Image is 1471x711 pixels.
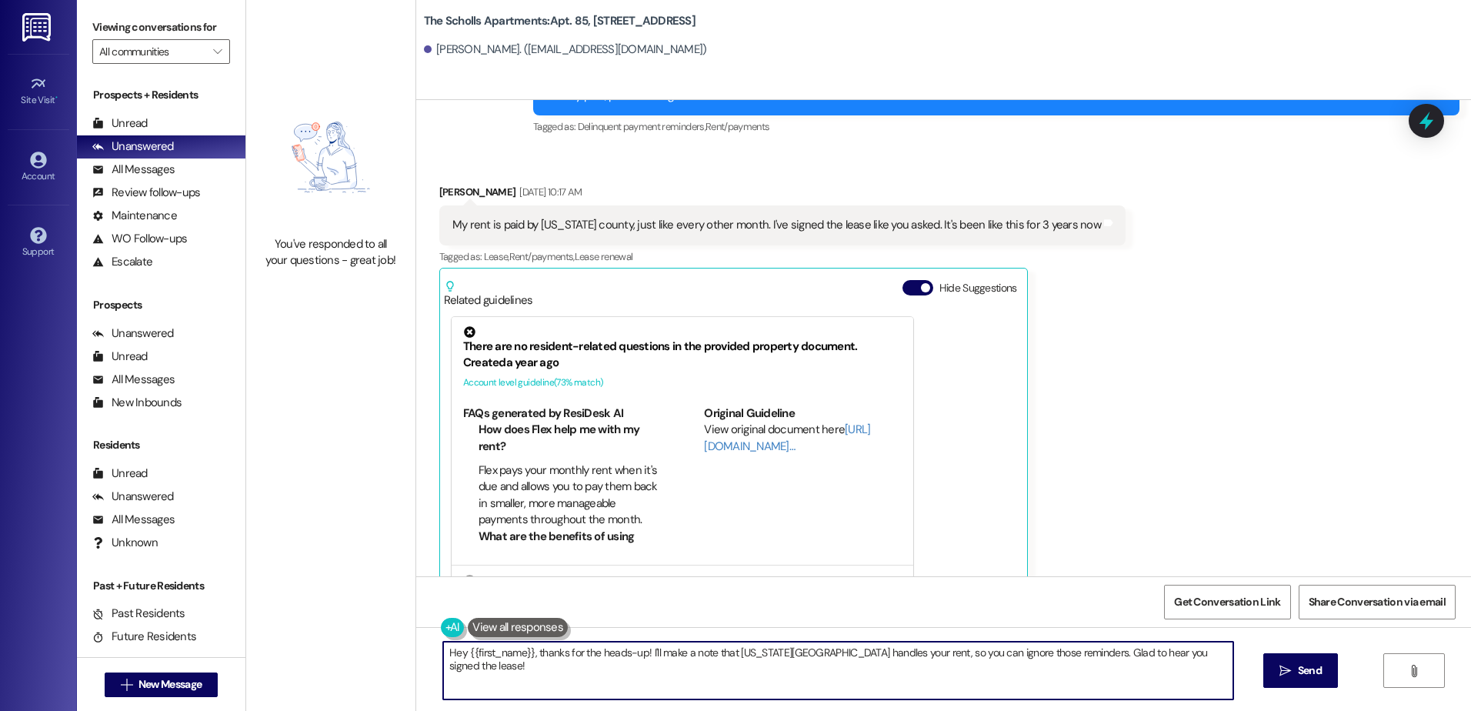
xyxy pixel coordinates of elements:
[92,606,185,622] div: Past Residents
[8,147,69,189] a: Account
[92,254,152,270] div: Escalate
[263,86,399,229] img: empty-state
[92,535,158,551] div: Unknown
[443,642,1233,699] textarea: Hey {{first_name}}, thanks for the heads-up! I'll make a note that [US_STATE][GEOGRAPHIC_DATA] ha...
[939,280,1017,296] label: Hide Suggestions
[479,422,661,455] li: How does Flex help me with my rent?
[1174,594,1280,610] span: Get Conversation Link
[92,372,175,388] div: All Messages
[533,115,1459,138] div: Tagged as:
[77,578,245,594] div: Past + Future Residents
[92,185,200,201] div: Review follow-ups
[479,529,661,562] li: What are the benefits of using Flex?
[463,355,902,371] div: Created a year ago
[92,395,182,411] div: New Inbounds
[105,673,218,697] button: New Message
[479,462,661,529] li: Flex pays your monthly rent when it's due and allows you to pay them back in smaller, more manage...
[77,297,245,313] div: Prospects
[1309,594,1446,610] span: Share Conversation via email
[424,13,695,29] b: The Scholls Apartments: Apt. 85, [STREET_ADDRESS]
[463,406,623,421] b: FAQs generated by ResiDesk AI
[92,325,174,342] div: Unanswered
[515,184,582,200] div: [DATE] 10:17 AM
[452,217,1101,233] div: My rent is paid by [US_STATE] county, just like every other month. I've signed the lease like you...
[463,326,902,355] div: There are no resident-related questions in the provided property document.
[439,245,1126,268] div: Tagged as:
[1298,663,1322,679] span: Send
[138,676,202,693] span: New Message
[213,45,222,58] i: 
[578,120,705,133] span: Delinquent payment reminders ,
[77,437,245,453] div: Residents
[1299,585,1456,619] button: Share Conversation via email
[1279,665,1291,677] i: 
[444,280,533,309] div: Related guidelines
[463,575,902,686] div: Based on the property document provided, the resident-related questions are as follows: 1. How ca...
[92,512,175,528] div: All Messages
[92,162,175,178] div: All Messages
[424,42,707,58] div: [PERSON_NAME]. ([EMAIL_ADDRESS][DOMAIN_NAME])
[704,406,795,421] b: Original Guideline
[8,222,69,264] a: Support
[439,184,1126,205] div: [PERSON_NAME]
[22,13,54,42] img: ResiDesk Logo
[1263,653,1338,688] button: Send
[704,422,870,453] a: [URL][DOMAIN_NAME]…
[705,120,770,133] span: Rent/payments
[77,87,245,103] div: Prospects + Residents
[121,679,132,691] i: 
[92,139,174,155] div: Unanswered
[509,250,575,263] span: Rent/payments ,
[55,92,58,103] span: •
[92,231,187,247] div: WO Follow-ups
[8,71,69,112] a: Site Visit •
[92,208,177,224] div: Maintenance
[263,236,399,269] div: You've responded to all your questions - great job!
[92,15,230,39] label: Viewing conversations for
[484,250,509,263] span: Lease ,
[92,349,148,365] div: Unread
[99,39,205,64] input: All communities
[92,466,148,482] div: Unread
[92,489,174,505] div: Unanswered
[704,422,902,455] div: View original document here
[92,115,148,132] div: Unread
[575,250,633,263] span: Lease renewal
[92,629,196,645] div: Future Residents
[463,375,902,391] div: Account level guideline ( 73 % match)
[1408,665,1419,677] i: 
[1164,585,1290,619] button: Get Conversation Link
